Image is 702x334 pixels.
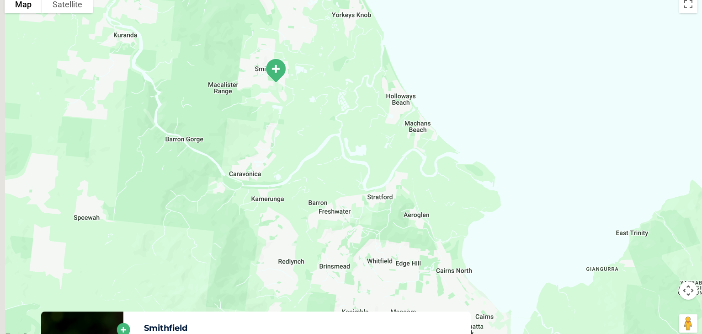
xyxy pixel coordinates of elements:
button: Map camera controls [679,281,697,300]
button: Drag Pegman onto the map to open Street View [679,314,697,333]
h5: Smithfield [144,324,463,332]
button: Search [684,42,693,51]
div: Smithfield [261,54,291,87]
